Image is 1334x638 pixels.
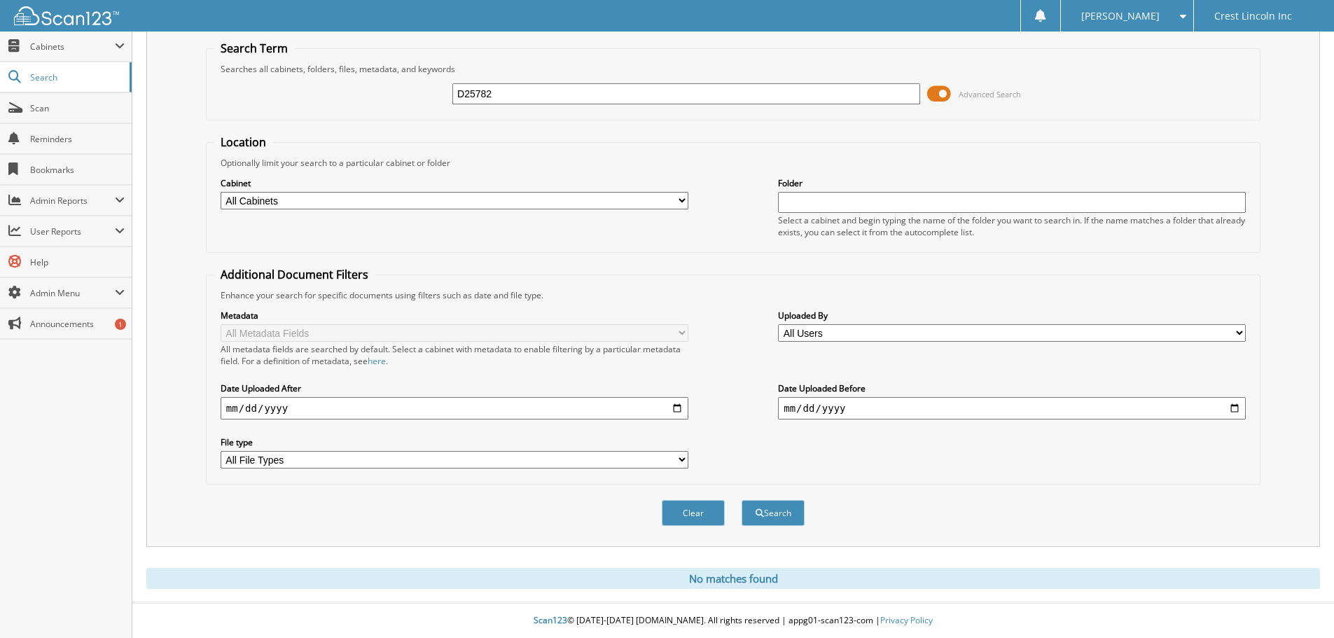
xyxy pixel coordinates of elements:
label: File type [221,436,688,448]
span: Scan [30,102,125,114]
button: Search [742,500,805,526]
legend: Additional Document Filters [214,267,375,282]
label: Folder [778,177,1246,189]
span: Cabinets [30,41,115,53]
div: Optionally limit your search to a particular cabinet or folder [214,157,1253,169]
button: Clear [662,500,725,526]
span: Reminders [30,133,125,145]
div: No matches found [146,568,1320,589]
span: Search [30,71,123,83]
div: All metadata fields are searched by default. Select a cabinet with metadata to enable filtering b... [221,343,688,367]
label: Metadata [221,310,688,321]
span: Advanced Search [959,89,1021,99]
span: [PERSON_NAME] [1081,12,1160,20]
div: Select a cabinet and begin typing the name of the folder you want to search in. If the name match... [778,214,1246,238]
legend: Search Term [214,41,295,56]
span: Announcements [30,318,125,330]
label: Date Uploaded Before [778,382,1246,394]
span: User Reports [30,226,115,237]
span: Admin Reports [30,195,115,207]
span: Admin Menu [30,287,115,299]
input: end [778,397,1246,419]
label: Date Uploaded After [221,382,688,394]
input: start [221,397,688,419]
label: Uploaded By [778,310,1246,321]
legend: Location [214,134,273,150]
label: Cabinet [221,177,688,189]
span: Help [30,256,125,268]
span: Crest Lincoln Inc [1214,12,1292,20]
a: here [368,355,386,367]
iframe: Chat Widget [1264,571,1334,638]
span: Scan123 [534,614,567,626]
img: scan123-logo-white.svg [14,6,119,25]
div: © [DATE]-[DATE] [DOMAIN_NAME]. All rights reserved | appg01-scan123-com | [132,604,1334,638]
div: Searches all cabinets, folders, files, metadata, and keywords [214,63,1253,75]
span: Bookmarks [30,164,125,176]
a: Privacy Policy [880,614,933,626]
div: 1 [115,319,126,330]
div: Enhance your search for specific documents using filters such as date and file type. [214,289,1253,301]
